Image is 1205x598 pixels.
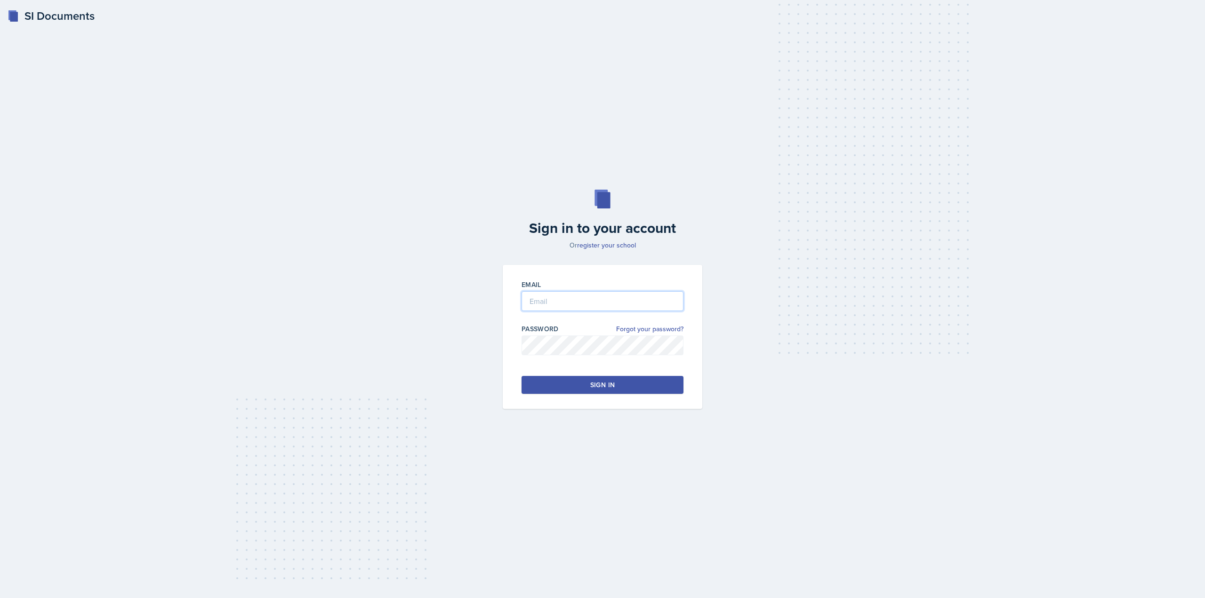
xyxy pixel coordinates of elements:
[522,376,683,394] button: Sign in
[522,280,541,289] label: Email
[8,8,95,24] a: SI Documents
[577,240,636,250] a: register your school
[590,380,615,390] div: Sign in
[497,220,708,237] h2: Sign in to your account
[497,240,708,250] p: Or
[522,324,559,334] label: Password
[522,291,683,311] input: Email
[616,324,683,334] a: Forgot your password?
